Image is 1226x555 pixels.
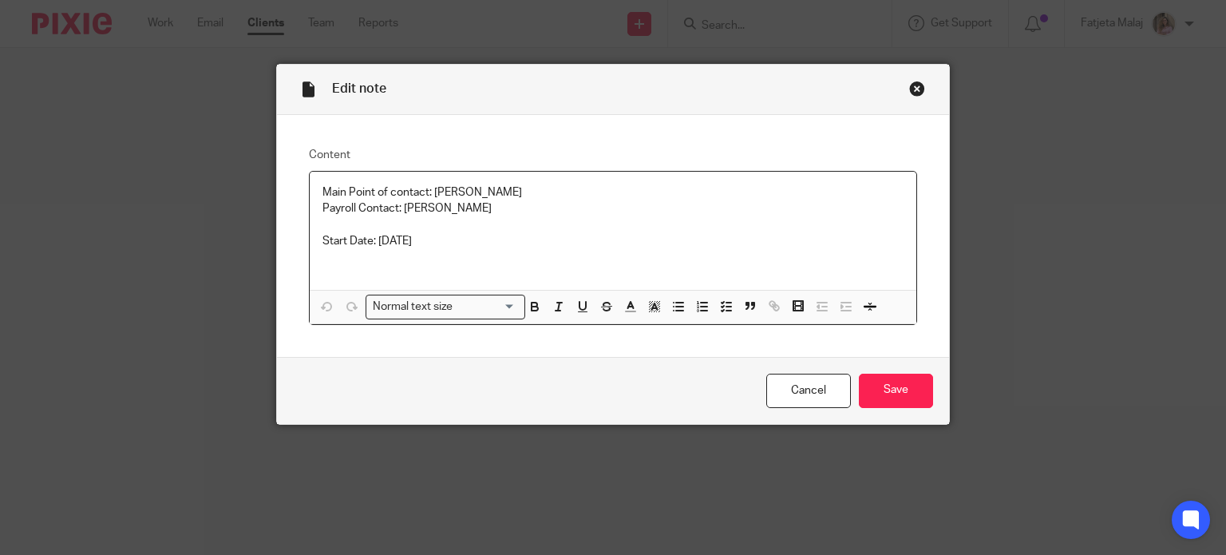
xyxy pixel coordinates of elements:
[370,299,457,315] span: Normal text size
[322,184,904,200] p: Main Point of contact: [PERSON_NAME]
[909,81,925,97] div: Close this dialog window
[309,147,918,163] label: Content
[322,216,904,249] p: Start Date: [DATE]
[332,82,386,95] span: Edit note
[366,295,525,319] div: Search for option
[766,374,851,408] a: Cancel
[458,299,516,315] input: Search for option
[322,200,904,216] p: Payroll Contact: [PERSON_NAME]
[859,374,933,408] input: Save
